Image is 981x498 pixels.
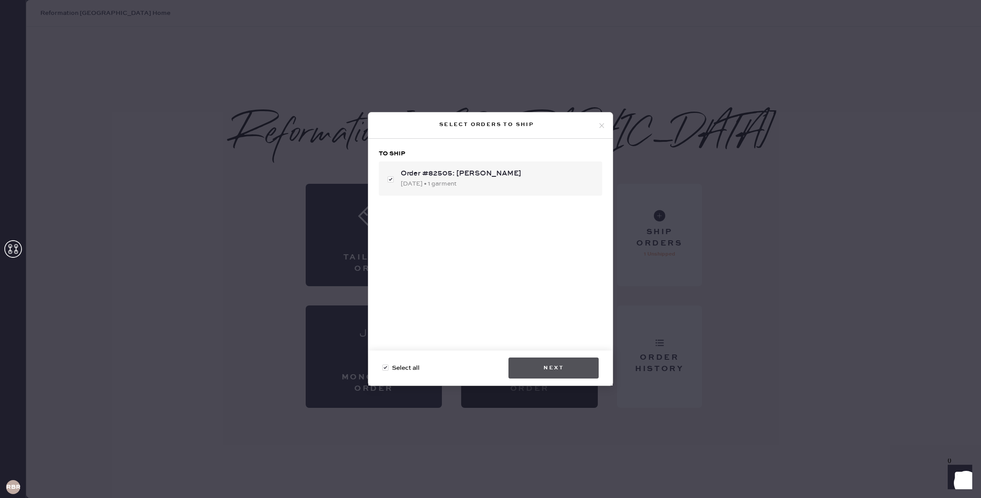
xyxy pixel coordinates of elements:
iframe: Front Chat [939,459,977,496]
span: Select all [392,363,420,373]
button: Next [508,358,599,379]
h3: To ship [379,149,602,158]
div: Order #82505: [PERSON_NAME] [401,168,595,179]
div: [DATE] • 1 garment [401,179,595,189]
h3: RBRA [6,484,20,490]
div: Select orders to ship [375,119,598,130]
